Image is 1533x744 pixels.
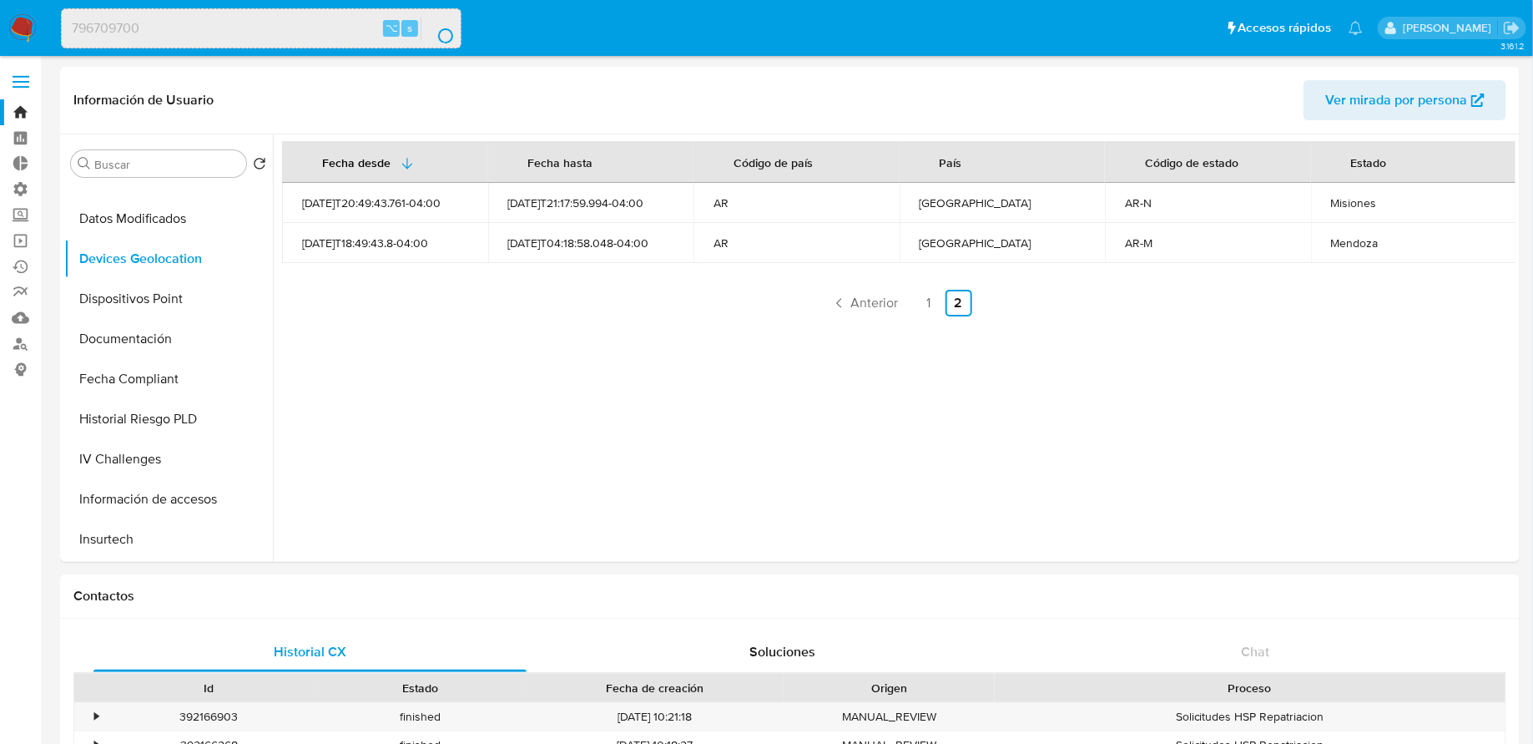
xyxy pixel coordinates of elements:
[78,157,91,170] button: Buscar
[508,142,613,182] div: Fecha hasta
[508,195,674,210] div: [DATE]T21:17:59.994-04:00
[508,235,674,251] div: [DATE]T04:18:58.048-04:00
[714,195,880,210] div: AR
[1125,235,1291,251] div: AR-M
[274,642,346,661] span: Historial CX
[386,20,398,36] span: ⌥
[1238,19,1332,37] span: Accesos rápidos
[920,235,1086,251] div: [GEOGRAPHIC_DATA]
[64,559,273,600] button: Inversiones
[915,290,942,316] a: Ir a la página 1
[421,17,455,40] button: search-icon
[62,18,461,39] input: Buscar usuario o caso...
[115,680,303,696] div: Id
[73,588,1506,605] h1: Contactos
[315,703,526,731] div: finished
[946,290,972,316] a: Ir a la página 2
[1304,80,1506,120] button: Ver mirada por persona
[302,142,434,182] button: Fecha desde
[1242,642,1270,661] span: Chat
[920,195,1086,210] div: [GEOGRAPHIC_DATA]
[64,519,273,559] button: Insurtech
[1403,20,1497,36] p: fabricio.bottalo@mercadolibre.com
[302,195,468,210] div: [DATE]T20:49:43.761-04:00
[1125,195,1291,210] div: AR-N
[407,20,412,36] span: s
[302,235,468,251] div: [DATE]T18:49:43.8-04:00
[64,479,273,519] button: Información de accesos
[1349,21,1363,35] a: Notificaciones
[64,279,273,319] button: Dispositivos Point
[326,680,514,696] div: Estado
[714,142,833,182] div: Código de país
[64,399,273,439] button: Historial Riesgo PLD
[784,703,995,731] div: MANUAL_REVIEW
[1125,142,1258,182] div: Código de estado
[526,703,784,731] div: [DATE] 10:21:18
[64,439,273,479] button: IV Challenges
[749,642,815,661] span: Soluciones
[103,703,315,731] div: 392166903
[64,319,273,359] button: Documentación
[73,92,214,109] h1: Información de Usuario
[1325,80,1467,120] span: Ver mirada por persona
[795,680,983,696] div: Origen
[1503,19,1520,37] a: Salir
[94,157,240,172] input: Buscar
[1331,195,1497,210] div: Misiones
[851,296,899,310] span: Anterior
[64,359,273,399] button: Fecha Compliant
[282,290,1515,316] nav: Paginación
[1331,235,1497,251] div: Mendoza
[824,290,905,316] a: Anterior
[64,239,273,279] button: Devices Geolocation
[920,142,982,182] div: País
[537,680,772,696] div: Fecha de creación
[94,709,98,725] div: •
[1006,680,1494,696] div: Proceso
[64,199,273,239] button: Datos Modificados
[1331,142,1407,182] div: Estado
[253,157,266,175] button: Volver al orden por defecto
[995,703,1505,731] div: Solicitudes HSP Repatriacion
[714,235,880,251] div: AR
